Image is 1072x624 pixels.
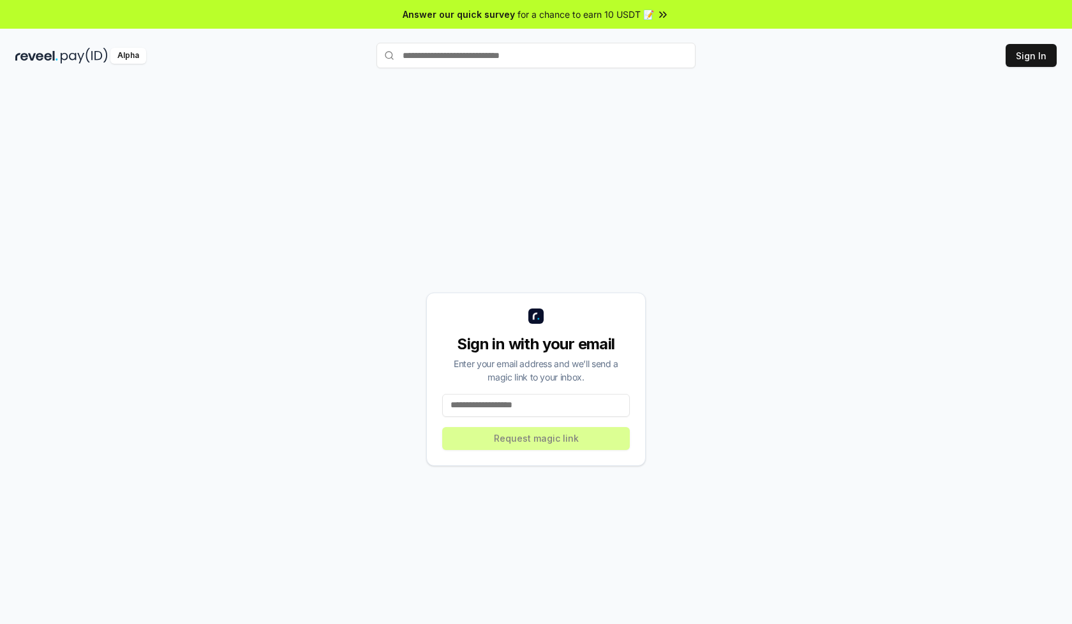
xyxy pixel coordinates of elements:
[61,48,108,64] img: pay_id
[442,357,630,384] div: Enter your email address and we’ll send a magic link to your inbox.
[442,334,630,354] div: Sign in with your email
[15,48,58,64] img: reveel_dark
[403,8,515,21] span: Answer our quick survey
[110,48,146,64] div: Alpha
[528,308,544,324] img: logo_small
[1006,44,1057,67] button: Sign In
[517,8,654,21] span: for a chance to earn 10 USDT 📝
